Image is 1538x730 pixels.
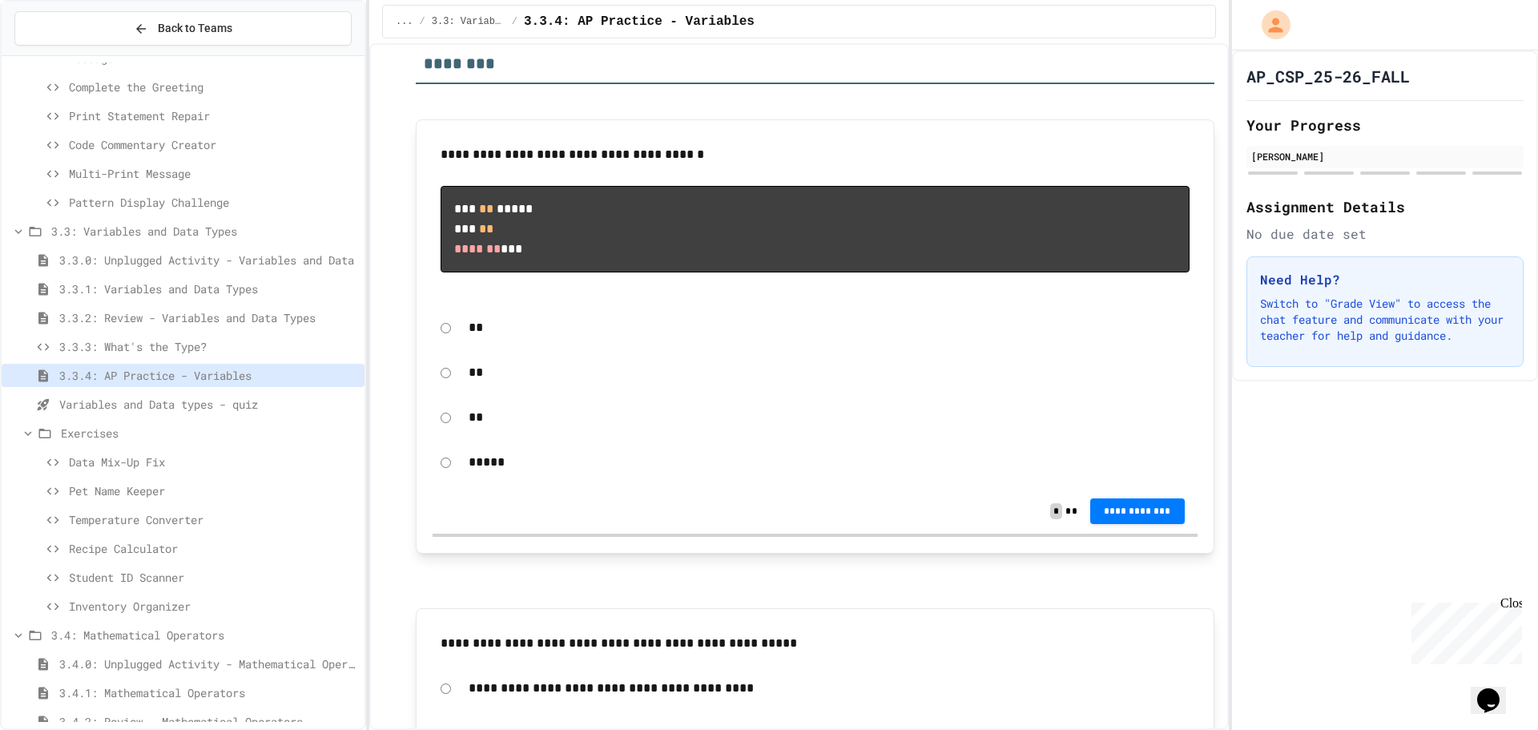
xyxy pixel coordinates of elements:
span: Student ID Scanner [69,569,358,586]
span: Complete the Greeting [69,79,358,95]
h3: Need Help? [1260,270,1510,289]
span: Pattern Display Challenge [69,194,358,211]
span: 3.4.0: Unplugged Activity - Mathematical Operators [59,655,358,672]
span: 3.3.4: AP Practice - Variables [524,12,755,31]
span: Inventory Organizer [69,598,358,615]
span: Temperature Converter [69,511,358,528]
span: / [512,15,517,28]
span: 3.3.2: Review - Variables and Data Types [59,309,358,326]
span: 3.4.2: Review - Mathematical Operators [59,713,358,730]
span: Print Statement Repair [69,107,358,124]
span: Multi-Print Message [69,165,358,182]
span: 3.4: Mathematical Operators [51,627,358,643]
span: / [420,15,425,28]
div: No due date set [1246,224,1524,244]
button: Back to Teams [14,11,352,46]
span: 3.3: Variables and Data Types [51,223,358,240]
span: 3.3.3: What's the Type? [59,338,358,355]
h1: AP_CSP_25-26_FALL [1246,65,1410,87]
span: Data Mix-Up Fix [69,454,358,470]
span: ... [396,15,413,28]
span: Recipe Calculator [69,540,358,557]
span: Variables and Data types - quiz [59,396,358,413]
h2: Your Progress [1246,114,1524,136]
span: 3.3.4: AP Practice - Variables [59,367,358,384]
div: My Account [1245,6,1294,43]
p: Switch to "Grade View" to access the chat feature and communicate with your teacher for help and ... [1260,296,1510,344]
span: 3.3: Variables and Data Types [432,15,505,28]
span: 3.3.0: Unplugged Activity - Variables and Data [59,252,358,268]
span: 3.3.1: Variables and Data Types [59,280,358,297]
iframe: chat widget [1405,596,1522,664]
div: Chat with us now!Close [6,6,111,102]
span: 3.4.1: Mathematical Operators [59,684,358,701]
div: [PERSON_NAME] [1251,149,1519,163]
span: Pet Name Keeper [69,482,358,499]
span: Exercises [61,425,358,442]
h2: Assignment Details [1246,196,1524,218]
iframe: chat widget [1471,666,1522,714]
span: Back to Teams [158,20,232,37]
span: Code Commentary Creator [69,136,358,153]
